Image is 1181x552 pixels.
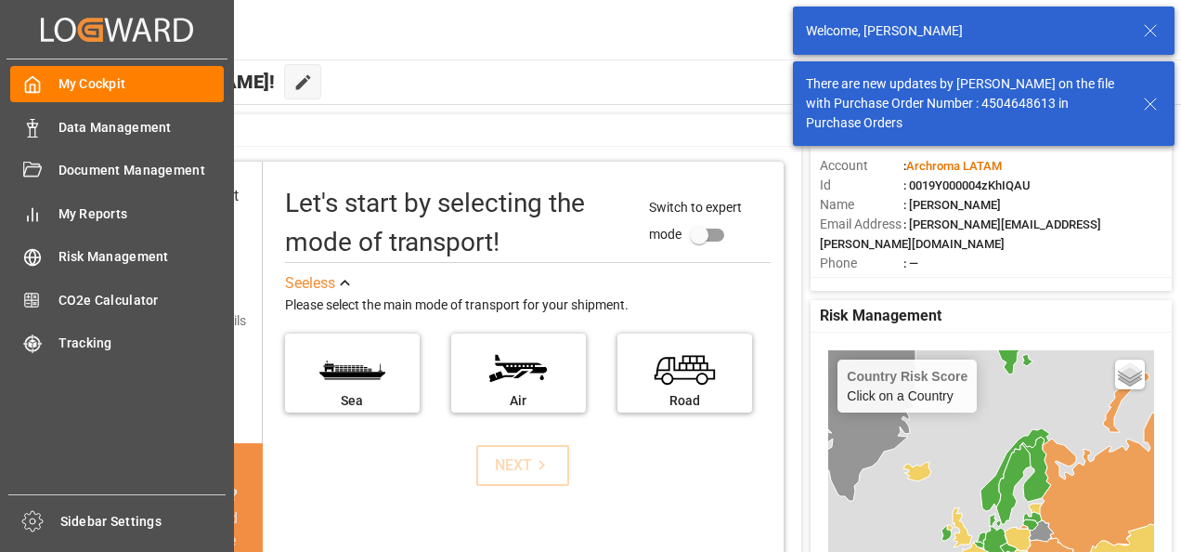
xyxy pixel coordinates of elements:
[10,325,224,361] a: Tracking
[58,118,225,138] span: Data Management
[820,254,903,273] span: Phone
[903,256,918,270] span: : —
[906,159,1002,173] span: Archroma LATAM
[476,445,569,486] button: NEXT
[58,334,225,353] span: Tracking
[820,215,903,234] span: Email Address
[58,204,225,224] span: My Reports
[820,273,903,293] span: Account Type
[58,291,225,310] span: CO2e Calculator
[806,74,1125,133] div: There are new updates by [PERSON_NAME] on the file with Purchase Order Number : 4504648613 in Pur...
[285,272,335,295] div: See less
[820,176,903,195] span: Id
[461,391,577,411] div: Air
[10,66,224,102] a: My Cockpit
[903,276,950,290] span: : Shipper
[130,311,246,331] div: Add shipping details
[10,195,224,231] a: My Reports
[10,239,224,275] a: Risk Management
[60,512,227,532] span: Sidebar Settings
[58,74,225,94] span: My Cockpit
[806,21,1125,41] div: Welcome, [PERSON_NAME]
[10,109,224,145] a: Data Management
[285,184,631,262] div: Let's start by selecting the mode of transport!
[820,195,903,215] span: Name
[820,156,903,176] span: Account
[58,161,225,180] span: Document Management
[847,369,967,403] div: Click on a Country
[903,178,1031,192] span: : 0019Y000004zKhIQAU
[58,247,225,267] span: Risk Management
[1115,360,1145,389] a: Layers
[820,305,941,327] span: Risk Management
[847,369,967,384] h4: Country Risk Score
[820,217,1101,251] span: : [PERSON_NAME][EMAIL_ADDRESS][PERSON_NAME][DOMAIN_NAME]
[10,282,224,318] a: CO2e Calculator
[627,391,743,411] div: Road
[903,198,1001,212] span: : [PERSON_NAME]
[495,454,552,477] div: NEXT
[903,159,1002,173] span: :
[649,200,742,242] span: Switch to expert mode
[285,295,771,317] div: Please select the main mode of transport for your shipment.
[294,391,410,411] div: Sea
[10,152,224,189] a: Document Management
